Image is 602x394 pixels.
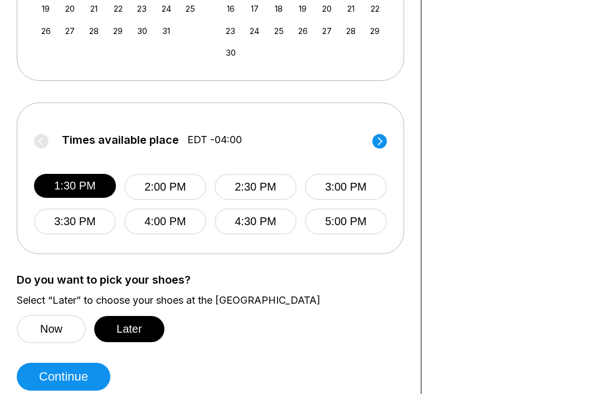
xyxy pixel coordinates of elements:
div: Choose Wednesday, October 22nd, 2025 [110,1,125,16]
div: Choose Monday, October 20th, 2025 [62,1,77,16]
button: 3:30 PM [34,208,116,235]
div: Choose Friday, November 21st, 2025 [343,1,358,16]
div: Choose Saturday, October 25th, 2025 [183,1,198,16]
div: Choose Wednesday, October 29th, 2025 [110,23,125,38]
label: Do you want to pick your shoes? [17,274,404,286]
label: Select “Later” to choose your shoes at the [GEOGRAPHIC_DATA] [17,294,404,307]
div: Choose Saturday, November 22nd, 2025 [367,1,382,16]
div: Choose Friday, October 31st, 2025 [159,23,174,38]
span: EDT -04:00 [187,134,242,146]
button: 4:30 PM [215,208,297,235]
div: Choose Monday, November 17th, 2025 [247,1,262,16]
div: Choose Friday, October 24th, 2025 [159,1,174,16]
div: Choose Monday, November 24th, 2025 [247,23,262,38]
div: Choose Wednesday, November 19th, 2025 [295,1,310,16]
div: Choose Tuesday, October 21st, 2025 [86,1,101,16]
button: 3:00 PM [305,174,387,200]
button: 5:00 PM [305,208,387,235]
div: Choose Tuesday, October 28th, 2025 [86,23,101,38]
div: Choose Thursday, November 27th, 2025 [319,23,334,38]
div: Choose Monday, October 27th, 2025 [62,23,77,38]
div: Choose Sunday, October 26th, 2025 [38,23,54,38]
div: Choose Saturday, November 29th, 2025 [367,23,382,38]
button: Continue [17,363,110,391]
div: Choose Thursday, November 20th, 2025 [319,1,334,16]
div: Choose Wednesday, November 26th, 2025 [295,23,310,38]
span: Times available place [62,134,179,146]
div: Choose Sunday, November 23rd, 2025 [223,23,238,38]
div: Choose Sunday, November 30th, 2025 [223,45,238,60]
div: Choose Sunday, October 19th, 2025 [38,1,54,16]
button: 2:30 PM [215,174,297,200]
div: Choose Tuesday, November 18th, 2025 [271,1,286,16]
button: 1:30 PM [34,174,116,198]
div: Choose Sunday, November 16th, 2025 [223,1,238,16]
button: Later [94,316,164,342]
div: Choose Thursday, October 23rd, 2025 [134,1,149,16]
div: Choose Tuesday, November 25th, 2025 [271,23,286,38]
button: Now [17,315,86,343]
div: Choose Friday, November 28th, 2025 [343,23,358,38]
button: 4:00 PM [124,208,206,235]
button: 2:00 PM [124,174,206,200]
div: Choose Thursday, October 30th, 2025 [134,23,149,38]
